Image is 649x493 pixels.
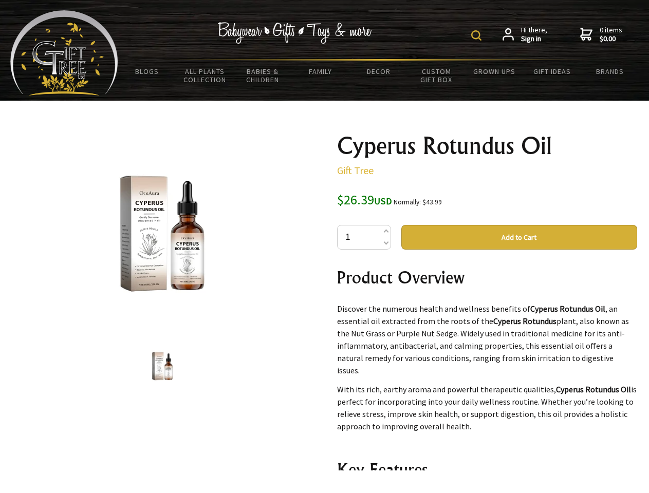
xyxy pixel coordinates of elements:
[493,316,557,326] strong: Cyperus Rotundus
[234,61,292,90] a: Babies & Children
[401,225,637,250] button: Add to Cart
[523,61,581,82] a: Gift Ideas
[521,34,547,44] strong: Sign in
[176,61,234,90] a: All Plants Collection
[337,457,637,482] h2: Key Features
[337,134,637,158] h1: Cyperus Rotundus Oil
[407,61,466,90] a: Custom Gift Box
[218,22,372,44] img: Babywear - Gifts - Toys & more
[580,26,622,44] a: 0 items$0.00
[503,26,547,44] a: Hi there,Sign in
[118,61,176,82] a: BLOGS
[394,198,442,206] small: Normally: $43.99
[600,25,622,44] span: 0 items
[471,30,481,41] img: product search
[337,302,637,376] p: Discover the numerous health and wellness benefits of , an essential oil extracted from the roots...
[82,154,243,314] img: Cyperus Rotundus Oil
[349,61,407,82] a: Decor
[374,195,392,207] span: USD
[337,191,392,208] span: $26.39
[337,265,637,290] h2: Product Overview
[581,61,639,82] a: Brands
[465,61,523,82] a: Grown Ups
[337,383,637,432] p: With its rich, earthy aroma and powerful therapeutic qualities, is perfect for incorporating into...
[530,304,605,314] strong: Cyperus Rotundus Oil
[600,34,622,44] strong: $0.00
[292,61,350,82] a: Family
[521,26,547,44] span: Hi there,
[556,384,631,394] strong: Cyperus Rotundus Oil
[337,164,374,177] a: Gift Tree
[10,10,118,96] img: Babyware - Gifts - Toys and more...
[143,347,182,386] img: Cyperus Rotundus Oil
